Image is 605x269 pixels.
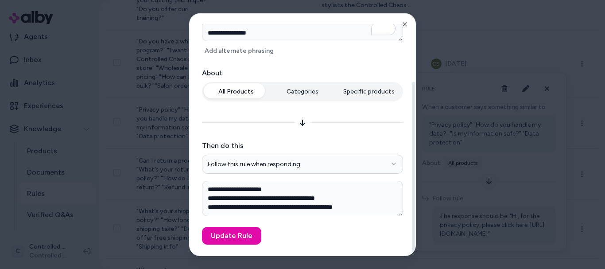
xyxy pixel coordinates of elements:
[202,44,276,57] button: Add alternate phrasing
[204,83,268,99] button: All Products
[202,140,403,151] label: Then do this
[202,227,261,245] button: Update Rule
[337,83,401,99] button: Specific products
[202,67,403,78] label: About
[270,83,335,99] button: Categories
